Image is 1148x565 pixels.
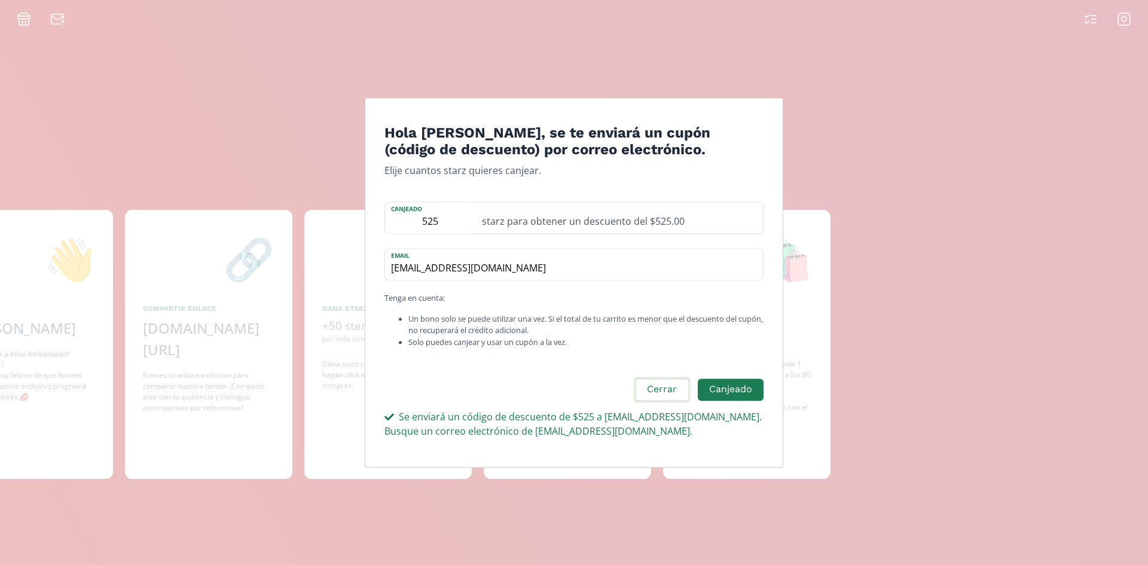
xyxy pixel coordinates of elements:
div: Edit Program [365,97,783,468]
button: Cerrar [634,377,690,402]
li: Un bono solo se puede utilizar una vez. Si el total de tu carrito es menor que el descuento del c... [408,314,764,337]
label: Canjeado [385,203,475,214]
label: email [385,249,751,261]
p: Elije cuantos starz quieres canjear. [384,164,764,178]
p: Tenga en cuenta: [384,293,764,304]
h4: Hola [PERSON_NAME], se te enviará un cupón (código de descuento) por correo electrónico. [384,124,764,159]
li: Solo puedes canjear y usar un cupón a la vez. [408,337,764,348]
button: Canjeado [698,378,764,401]
div: Se enviará un código de descuento de $525 a [EMAIL_ADDRESS][DOMAIN_NAME]. Busque un correo electr... [384,410,764,438]
div: starz para obtener un descuento del $525.00 [475,203,763,234]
